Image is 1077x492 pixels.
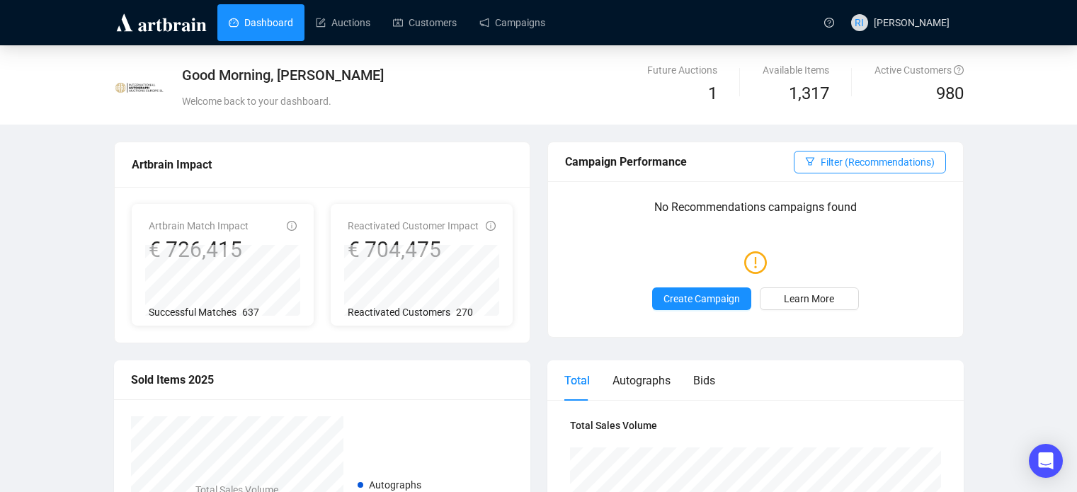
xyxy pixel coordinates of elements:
span: [PERSON_NAME] [874,17,950,28]
span: Reactivated Customer Impact [348,220,479,231]
div: € 704,475 [348,236,479,263]
div: Future Auctions [647,62,717,78]
span: Create Campaign [663,291,740,307]
a: Campaigns [479,4,545,41]
span: question-circle [954,65,964,75]
span: Artbrain Match Impact [149,220,249,231]
button: Create Campaign [652,287,751,310]
div: Welcome back to your dashboard. [182,93,677,109]
div: Sold Items 2025 [131,371,513,389]
div: Open Intercom Messenger [1029,444,1063,478]
span: Successful Matches [149,307,237,318]
a: Auctions [316,4,370,41]
span: filter [805,156,815,166]
div: Good Morning, [PERSON_NAME] [182,65,677,85]
button: Filter (Recommendations) [794,151,946,173]
p: No Recommendations campaigns found [565,198,946,226]
div: Total [564,372,590,389]
a: Customers [393,4,457,41]
span: Autographs [369,479,421,491]
span: Active Customers [874,64,964,76]
span: Reactivated Customers [348,307,450,318]
div: Bids [693,372,715,389]
span: Filter (Recommendations) [821,154,935,170]
span: info-circle [486,221,496,231]
span: question-circle [824,18,834,28]
img: 622e19684f2625001dda177d.jpg [115,63,164,113]
span: exclamation-circle [744,246,767,278]
div: € 726,415 [149,236,249,263]
span: 637 [242,307,259,318]
span: 1,317 [789,81,829,108]
div: Campaign Performance [565,153,794,171]
span: RI [855,15,864,30]
div: Artbrain Impact [132,156,513,173]
a: Learn More [760,287,859,310]
div: Autographs [612,372,671,389]
span: Learn More [784,291,834,307]
a: Dashboard [229,4,293,41]
span: 980 [936,84,964,103]
span: 1 [708,84,717,103]
span: 270 [456,307,473,318]
div: Available Items [763,62,829,78]
h4: Total Sales Volume [570,418,941,433]
img: logo [114,11,209,34]
span: info-circle [287,221,297,231]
